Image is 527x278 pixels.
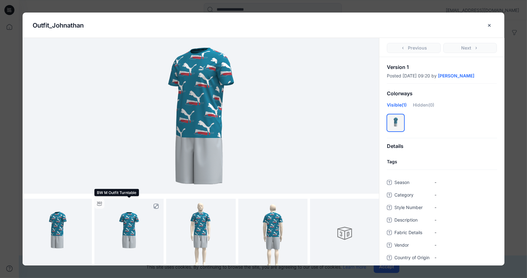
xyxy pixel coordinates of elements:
button: full screen [151,201,161,211]
p: Outfit_Johnathan [33,21,84,30]
img: BW M Outfit Front [166,199,235,268]
div: Hidden (0) [413,102,434,113]
p: Version 1 [387,65,497,70]
img: BW M Outfit Back [238,199,308,268]
div: Visible (1) [387,102,407,113]
div: Colorway 1 [387,114,404,132]
span: Fabric Details [394,229,432,238]
img: BW M Outfit Colorway [23,199,92,268]
span: - [435,254,497,261]
img: Outfit_Johnathan [71,38,331,194]
span: Category [394,191,432,200]
span: Country of Origin [394,254,432,263]
a: [PERSON_NAME] [438,73,474,78]
div: Posted [DATE] 09:20 by [387,73,497,78]
span: - [435,204,497,211]
button: close-btn [485,20,494,30]
span: - [435,229,497,236]
span: - [435,217,497,223]
div: Details [379,138,504,154]
span: Season [394,179,432,187]
span: Vendor [394,241,432,250]
span: Style Number [394,204,432,212]
span: Description [394,216,432,225]
img: BW M Outfit Turntable [94,199,164,268]
span: - [435,191,497,198]
div: Colorways [379,86,504,102]
span: - [435,242,497,248]
h4: Tags [379,159,504,165]
span: - [435,179,497,186]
